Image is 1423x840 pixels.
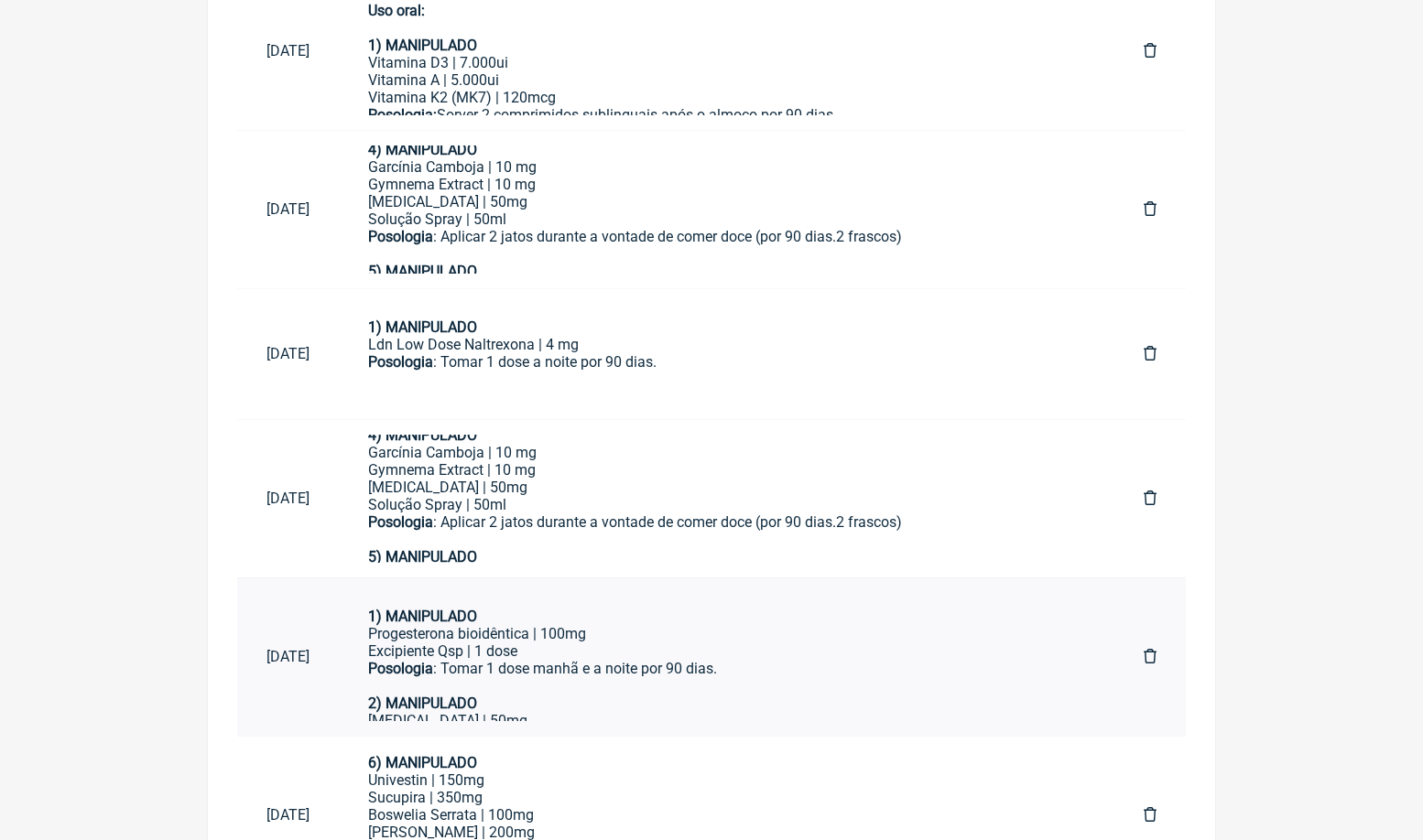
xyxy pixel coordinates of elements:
[368,513,1085,548] div: : Aplicar 2 jatos durante a vontade de comer doce (por 90 dias.2 frascos)
[368,444,1085,461] div: Garcínia Camboja | 10 mg
[237,792,339,838] a: [DATE]
[368,106,1085,124] div: Sorver 2 comprimidos sublinguais após o almoço por 90 dias.
[368,37,477,54] strong: 1) MANIPULADO
[368,318,477,336] strong: 1) MANIPULADO
[368,176,1085,193] div: Gymnema Extract | 10 mg
[368,353,1085,390] div: : Tomar 1 dose a noite por 90 dias.ㅤ
[368,2,425,19] strong: Uso oral:
[339,593,1114,721] a: 1) MANIPULADOProgesterona bioidêntica | 100mgExcipiente Qsp | 1 dosePosologia: Tomar 1 dose manhã...
[368,106,437,124] strong: Posologia:
[368,353,433,371] strong: Posologia
[368,496,1085,513] div: Solução Spray | 50ml
[368,479,1085,496] div: [MEDICAL_DATA] | 50mg
[368,158,1085,176] div: Garcínia Camboja | 10 mg
[368,228,1085,263] div: : Aplicar 2 jatos durante a vontade de comer doce (por 90 dias.2 frascos)
[368,642,1085,660] div: Excipiente Qsp | 1 dose
[368,263,477,280] strong: 5) MANIPULADO
[368,806,1085,824] div: Boswelia Serrata | 100mg
[237,475,339,522] a: [DATE]
[368,89,1085,106] div: Vitamina K2 (MK7) | 120mcg
[368,660,433,677] strong: Posologia
[368,548,477,565] strong: 5) MANIPULADO
[237,633,339,680] a: [DATE]
[368,712,1085,729] div: [MEDICAL_DATA] | 50mg
[368,210,1085,228] div: Solução Spray | 50ml
[368,426,477,444] strong: 4) MANIPULADO
[368,625,1085,642] div: Progesterona bioidêntica | 100mg
[368,608,477,625] strong: 1) MANIPULADO
[368,513,433,531] strong: Posologia
[368,336,1085,353] div: Ldn Low Dose Naltrexona | 4 mg
[368,771,1085,789] div: Univestin | 150mg
[368,54,1085,71] div: Vitamina D3 | 7.000ui
[237,186,339,232] a: [DATE]
[339,304,1114,404] a: 1) MANIPULADOLdn Low Dose Naltrexona | 4 mgPosologia: Tomar 1 dose a noite por 90 dias.ㅤ
[368,228,433,245] strong: Posologia
[339,145,1114,274] a: Saffrin®, Crocus Sativus, Extrato Seco Padronizado A 0,3% De Safranal, Estigma | 90mgSerenzo™, Ci...
[368,754,477,771] strong: 6) MANIPULADO
[368,789,1085,806] div: Sucupira | 350mg
[368,695,477,712] strong: 2) MANIPULADO
[237,27,339,74] a: [DATE]
[368,141,477,158] strong: 4) MANIPULADO
[368,193,1085,210] div: [MEDICAL_DATA] | 50mg
[339,435,1114,563] a: 1) MANIPULADOPholiamagra | 150mgSlendesta | 150mgPosologia: Tomar 1 cp 30min antes do almoço e ja...
[368,461,1085,479] div: Gymnema Extract | 10 mg
[237,330,339,377] a: [DATE]
[368,660,1085,695] div: : Tomar 1 dose manhã e a noite por 90 dias.
[368,71,1085,89] div: Vitamina A | 5.000ui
